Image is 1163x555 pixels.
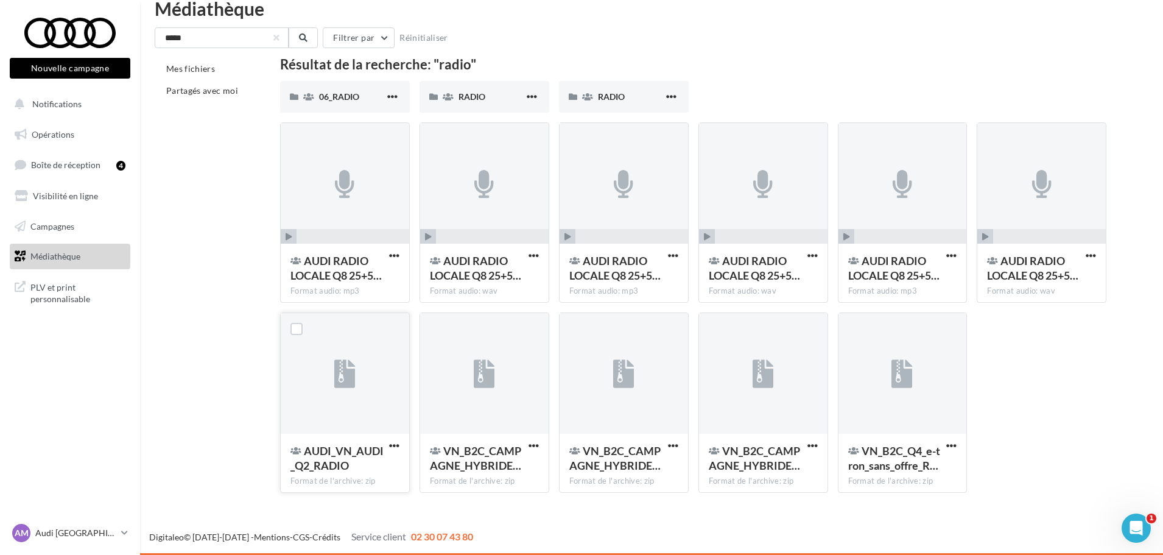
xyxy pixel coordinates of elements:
[430,254,521,282] span: AUDI RADIO LOCALE Q8 25+5 LOM1 14.03.23
[33,191,98,201] span: Visibilité en ligne
[569,444,661,472] span: VN_B2C_CAMPAGNE_HYBRIDE_RECHARGEABLE_RADIO_Q3_e-hybrid
[254,532,290,542] a: Mentions
[430,476,539,487] div: Format de l'archive: zip
[569,254,661,282] span: AUDI RADIO LOCALE Q8 25+5 LOM2 14.03.23
[323,27,395,48] button: Filtrer par
[598,91,625,102] span: RADIO
[10,521,130,545] a: AM Audi [GEOGRAPHIC_DATA]
[709,286,818,297] div: Format audio: wav
[7,274,133,310] a: PLV et print personnalisable
[290,286,399,297] div: Format audio: mp3
[290,444,384,472] span: AUDI_VN_AUDI_Q2_RADIO
[430,286,539,297] div: Format audio: wav
[32,99,82,109] span: Notifications
[351,531,406,542] span: Service client
[7,244,133,269] a: Médiathèque
[15,527,29,539] span: AM
[7,122,133,147] a: Opérations
[35,527,116,539] p: Audi [GEOGRAPHIC_DATA]
[290,254,382,282] span: AUDI RADIO LOCALE Q8 25+5 LOM1 14.03.23
[848,286,957,297] div: Format audio: mp3
[30,221,74,231] span: Campagnes
[149,532,184,542] a: Digitaleo
[312,532,340,542] a: Crédits
[293,532,309,542] a: CGS
[987,286,1096,297] div: Format audio: wav
[280,58,1106,71] div: Résultat de la recherche: "radio"
[7,183,133,209] a: Visibilité en ligne
[430,444,521,472] span: VN_B2C_CAMPAGNE_HYBRIDE_RECHARGEABLE_RADIO_A3_TFSI_e
[411,531,473,542] span: 02 30 07 43 80
[569,286,678,297] div: Format audio: mp3
[31,160,100,170] span: Boîte de réception
[7,91,128,117] button: Notifications
[7,152,133,178] a: Boîte de réception4
[149,532,473,542] span: © [DATE]-[DATE] - - -
[290,476,399,487] div: Format de l'archive: zip
[395,30,453,45] button: Réinitialiser
[166,63,215,74] span: Mes fichiers
[1122,514,1151,543] iframe: Intercom live chat
[32,129,74,140] span: Opérations
[709,476,818,487] div: Format de l'archive: zip
[1147,514,1156,523] span: 1
[709,444,800,472] span: VN_B2C_CAMPAGNE_HYBRIDE_RECHARGEABLE_RADIO_Q5_e-hybrid
[848,444,940,472] span: VN_B2C_Q4_e-tron_sans_offre_RADIO
[30,279,125,305] span: PLV et print personnalisable
[7,214,133,239] a: Campagnes
[987,254,1078,282] span: AUDI RADIO LOCALE Q8 25+5 LOM3 14.03.23
[709,254,800,282] span: AUDI RADIO LOCALE Q8 25+5 LOM2 14.03.23
[319,91,359,102] span: 06_RADIO
[166,85,238,96] span: Partagés avec moi
[30,251,80,261] span: Médiathèque
[848,476,957,487] div: Format de l'archive: zip
[459,91,485,102] span: RADIO
[10,58,130,79] button: Nouvelle campagne
[116,161,125,171] div: 4
[848,254,940,282] span: AUDI RADIO LOCALE Q8 25+5 LOM3 14.03.23
[569,476,678,487] div: Format de l'archive: zip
